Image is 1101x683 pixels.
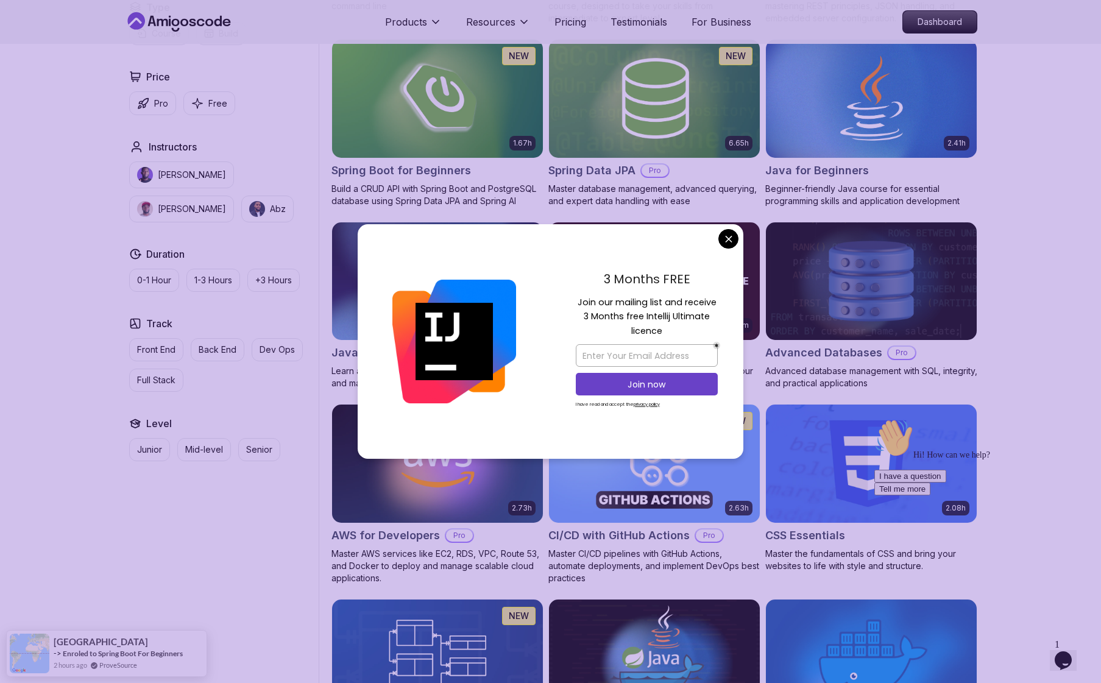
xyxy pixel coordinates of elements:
button: Resources [466,15,530,39]
p: Mid-level [185,444,223,456]
a: Enroled to Spring Boot For Beginners [63,649,183,658]
span: Hi! How can we help? [5,37,121,46]
span: [GEOGRAPHIC_DATA] [54,637,148,647]
p: Master CI/CD pipelines with GitHub Actions, automate deployments, and implement DevOps best pract... [548,548,760,584]
a: CSS Essentials card2.08hCSS EssentialsMaster the fundamentals of CSS and bring your websites to l... [765,404,977,572]
a: Spring Data JPA card6.65hNEWSpring Data JPAProMaster database management, advanced querying, and ... [548,39,760,207]
p: Beginner-friendly Java course for essential programming skills and application development [765,183,977,207]
a: Java for Developers card9.18hJava for DevelopersProLearn advanced Java concepts to build scalable... [331,222,543,390]
img: AWS for Developers card [332,405,543,523]
p: Pro [154,97,168,110]
a: For Business [692,15,751,29]
img: CSS Essentials card [766,405,977,523]
p: Master database management, advanced querying, and expert data handling with ease [548,183,760,207]
iframe: chat widget [869,414,1089,628]
p: Free [208,97,227,110]
p: Pro [888,347,915,359]
button: Tell me more [5,69,61,82]
p: NEW [726,50,746,62]
img: instructor img [137,201,153,217]
button: instructor img[PERSON_NAME] [129,196,234,222]
h2: Spring Boot for Beginners [331,162,471,179]
p: Resources [466,15,515,29]
h2: CSS Essentials [765,527,845,544]
h2: Java for Developers [331,344,442,361]
button: Dev Ops [252,338,303,361]
a: ProveSource [99,660,137,670]
p: Master the fundamentals of CSS and bring your websites to life with style and structure. [765,548,977,572]
p: Learn advanced Java concepts to build scalable and maintainable applications. [331,365,543,389]
button: Back End [191,338,244,361]
p: Abz [270,203,286,215]
button: Front End [129,338,183,361]
button: instructor img[PERSON_NAME] [129,161,234,188]
p: 2.41h [947,138,966,148]
p: Build a CRUD API with Spring Boot and PostgreSQL database using Spring Data JPA and Spring AI [331,183,543,207]
span: 2 hours ago [54,660,87,670]
a: AWS for Developers card2.73hJUST RELEASEDAWS for DevelopersProMaster AWS services like EC2, RDS, ... [331,404,543,584]
p: NEW [509,610,529,622]
h2: Price [146,69,170,84]
p: 1-3 Hours [194,274,232,286]
h2: Track [146,316,172,331]
p: Front End [137,344,175,356]
a: Spring Boot for Beginners card1.67hNEWSpring Boot for BeginnersBuild a CRUD API with Spring Boot ... [331,39,543,207]
h2: Duration [146,247,185,261]
a: Testimonials [611,15,667,29]
img: CI/CD with GitHub Actions card [549,405,760,523]
img: :wave: [5,5,44,44]
p: 0-1 Hour [137,274,171,286]
p: Pro [642,165,668,177]
p: Pro [696,529,723,542]
h2: Level [146,416,172,431]
p: Master AWS services like EC2, RDS, VPC, Route 53, and Docker to deploy and manage scalable cloud ... [331,548,543,584]
img: instructor img [249,201,265,217]
a: Advanced Databases cardAdvanced DatabasesProAdvanced database management with SQL, integrity, and... [765,222,977,390]
p: Dev Ops [260,344,295,356]
button: Free [183,91,235,115]
a: CI/CD with GitHub Actions card2.63hNEWCI/CD with GitHub ActionsProMaster CI/CD pipelines with Git... [548,404,760,584]
p: Full Stack [137,374,175,386]
button: Junior [129,438,170,461]
a: Maven Essentials card54mMaven EssentialsProLearn how to use Maven to build and manage your Java p... [548,222,760,390]
img: Java for Beginners card [766,40,977,158]
h2: Advanced Databases [765,344,882,361]
p: Products [385,15,427,29]
img: instructor img [137,167,153,183]
p: NEW [509,50,529,62]
h2: AWS for Developers [331,527,440,544]
iframe: chat widget [1050,634,1089,671]
img: Spring Boot for Beginners card [332,40,543,158]
a: Pricing [554,15,586,29]
img: Java for Developers card [332,222,543,341]
button: 1-3 Hours [186,269,240,292]
div: 👋Hi! How can we help?I have a questionTell me more [5,5,224,82]
p: Advanced database management with SQL, integrity, and practical applications [765,365,977,389]
p: [PERSON_NAME] [158,169,226,181]
p: 2.63h [729,503,749,513]
span: -> [54,648,62,658]
h2: Spring Data JPA [548,162,635,179]
p: Senior [246,444,272,456]
img: Advanced Databases card [766,222,977,341]
a: Dashboard [902,10,977,34]
button: +3 Hours [247,269,300,292]
a: Java for Beginners card2.41hJava for BeginnersBeginner-friendly Java course for essential program... [765,39,977,207]
button: instructor imgAbz [241,196,294,222]
img: Maven Essentials card [549,222,760,341]
button: I have a question [5,56,77,69]
button: Products [385,15,442,39]
p: +3 Hours [255,274,292,286]
img: Spring Data JPA card [549,40,760,158]
button: Mid-level [177,438,231,461]
button: Senior [238,438,280,461]
button: Pro [129,91,176,115]
button: 0-1 Hour [129,269,179,292]
p: Junior [137,444,162,456]
button: Full Stack [129,369,183,392]
p: [PERSON_NAME] [158,203,226,215]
